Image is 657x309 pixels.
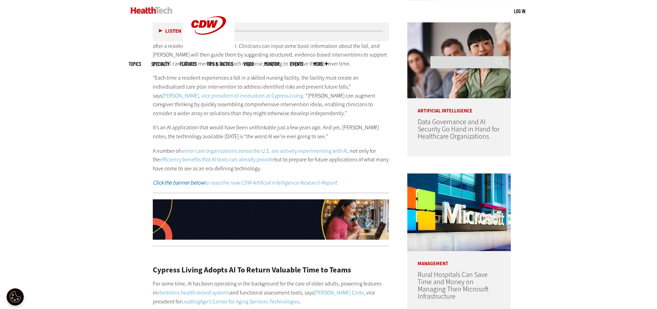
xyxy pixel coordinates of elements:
[153,199,389,240] img: x-airesearch-animated-2025-click-desktop
[160,156,274,163] a: efficiency benefits that AI tools can already provide
[182,298,299,305] a: LeadingAge’s Center for Aging Services Technologies
[153,279,389,306] p: For some time, AI has been operating in the background for the care of older adults, powering fea...
[153,123,389,141] p: It’s an AI application that would have been unthinkable just a few years ago. And yet, [PERSON_NA...
[157,289,230,296] a: electronic health record systems
[162,92,303,99] a: [PERSON_NAME], vice president of innovation at Cypress Living
[129,61,141,67] span: Topics
[153,179,338,186] a: Click the banner belowto read the new CDW Artificial Intelligence Research Report.
[183,46,235,53] a: CDW
[407,251,511,266] p: Management
[153,73,389,118] p: “Each time a resident experiences a fall in a skilled nursing facility, the facility must create ...
[313,61,328,67] span: More
[264,61,280,67] a: MonITor
[407,98,511,113] p: Artificial Intelligence
[418,117,499,141] a: Data Governance and AI Security Go Hand in Hand for Healthcare Organizations
[243,61,254,67] a: Video
[153,147,389,173] p: A number of , not only for the but to prepare for future applications of what many have come to s...
[153,266,389,274] h2: Cypress Living Adopts AI To Return Valuable Time to Teams
[314,289,364,296] a: [PERSON_NAME] Code
[514,8,525,15] div: User menu
[7,288,24,306] button: Open Preferences
[514,8,525,14] a: Log in
[407,21,511,98] img: woman discusses data governance
[153,179,205,186] strong: Click the banner below
[131,7,172,14] img: Home
[407,173,511,251] img: Microsoft building
[180,147,347,154] a: senior care organizations across the U.S. are actively experimenting with AI
[207,61,233,67] a: Tips & Tactics
[151,61,169,67] span: Specialty
[418,270,489,301] a: Rural Hospitals Can Save Time and Money on Managing Their Microsoft Infrastructure
[153,179,338,186] em: to read the new CDW Artificial Intelligence Research Report.
[290,61,303,67] a: Events
[7,288,24,306] div: Cookie Settings
[180,61,197,67] a: Features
